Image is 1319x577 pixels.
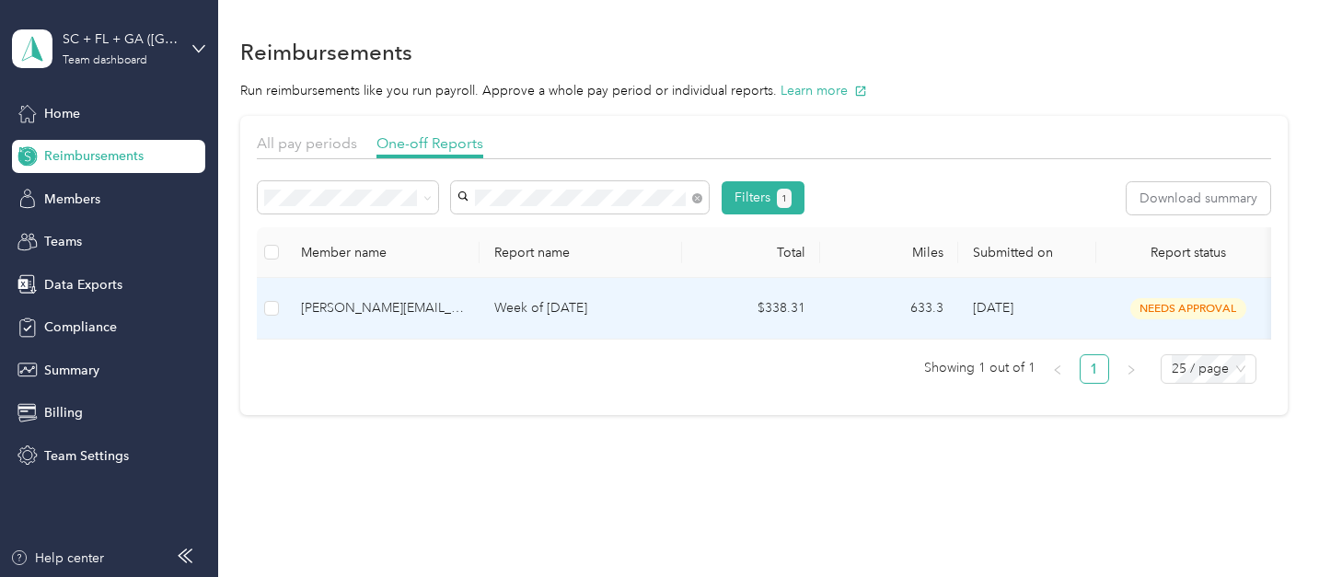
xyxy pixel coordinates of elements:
[301,298,465,318] div: [PERSON_NAME][EMAIL_ADDRESS][PERSON_NAME][DOMAIN_NAME]
[44,146,144,166] span: Reimbursements
[1043,354,1072,384] button: left
[376,134,483,152] span: One-off Reports
[257,134,357,152] span: All pay periods
[494,298,667,318] p: Week of [DATE]
[781,81,867,100] button: Learn more
[10,548,104,568] button: Help center
[924,354,1036,382] span: Showing 1 out of 1
[1172,355,1245,383] span: 25 / page
[1117,354,1146,384] button: right
[1052,364,1063,375] span: left
[820,278,958,340] td: 633.3
[697,245,805,260] div: Total
[1043,354,1072,384] li: Previous Page
[682,278,820,340] td: $338.31
[240,42,412,62] h1: Reimbursements
[1161,354,1256,384] div: Page Size
[301,245,465,260] div: Member name
[44,190,100,209] span: Members
[1080,354,1109,384] li: 1
[480,227,682,278] th: Report name
[958,227,1096,278] th: Submitted on
[722,181,805,214] button: Filters1
[1081,355,1108,383] a: 1
[63,29,178,49] div: SC + FL + GA ([GEOGRAPHIC_DATA])
[44,403,83,422] span: Billing
[286,227,480,278] th: Member name
[44,361,99,380] span: Summary
[973,300,1013,316] span: [DATE]
[1117,354,1146,384] li: Next Page
[240,81,1287,100] p: Run reimbursements like you run payroll. Approve a whole pay period or individual reports.
[44,232,82,251] span: Teams
[1111,245,1266,260] span: Report status
[1127,182,1270,214] button: Download summary
[63,55,147,66] div: Team dashboard
[44,446,129,466] span: Team Settings
[835,245,943,260] div: Miles
[777,189,793,208] button: 1
[44,275,122,294] span: Data Exports
[1216,474,1319,577] iframe: Everlance-gr Chat Button Frame
[44,317,117,337] span: Compliance
[781,190,787,207] span: 1
[44,104,80,123] span: Home
[1126,364,1137,375] span: right
[1130,298,1246,319] span: needs approval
